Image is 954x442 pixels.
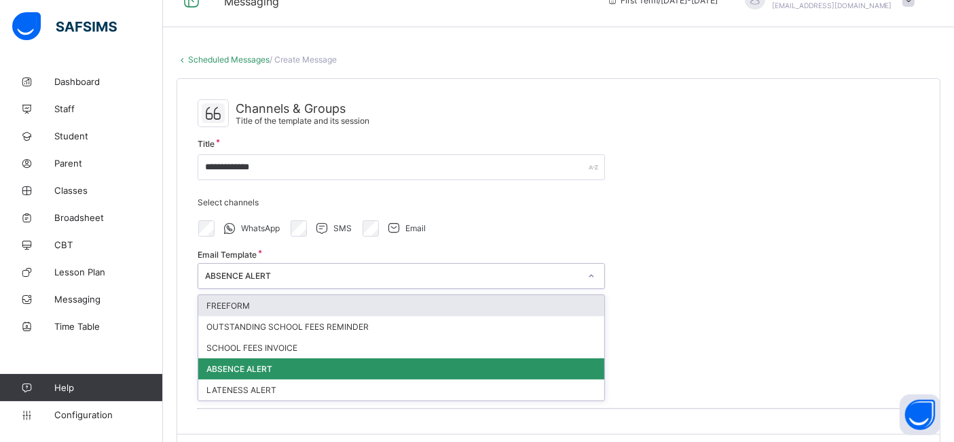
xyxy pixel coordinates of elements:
[198,139,215,149] span: Title
[188,54,270,65] a: Scheduled Messages
[236,101,369,116] span: Channels & Groups
[54,76,163,87] span: Dashboard
[198,358,604,379] div: ABSENCE ALERT
[54,185,163,196] span: Classes
[241,223,280,233] span: WhatsApp
[205,271,580,282] div: ABSENCE ALERT
[900,394,940,435] button: Open asap
[198,379,604,401] div: LATENESS ALERT
[54,267,163,277] span: Lesson Plan
[54,158,163,169] span: Parent
[406,223,426,233] span: Email
[54,239,163,250] span: CBT
[54,409,162,420] span: Configuration
[54,382,162,393] span: Help
[198,295,604,316] div: FREEFORM
[54,103,163,114] span: Staff
[54,212,163,223] span: Broadsheet
[12,12,117,41] img: safsims
[54,131,163,141] span: Student
[772,1,892,10] span: [EMAIL_ADDRESS][DOMAIN_NAME]
[198,316,604,337] div: OUTSTANDING SCHOOL FEES REMINDER
[236,116,369,126] span: Title of the template and its session
[270,54,337,65] span: / Create Message
[54,321,163,332] span: Time Table
[333,223,352,233] span: SMS
[198,197,259,207] span: Select channels
[198,250,257,260] span: Email Template
[54,294,163,305] span: Messaging
[198,337,604,358] div: SCHOOL FEES INVOICE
